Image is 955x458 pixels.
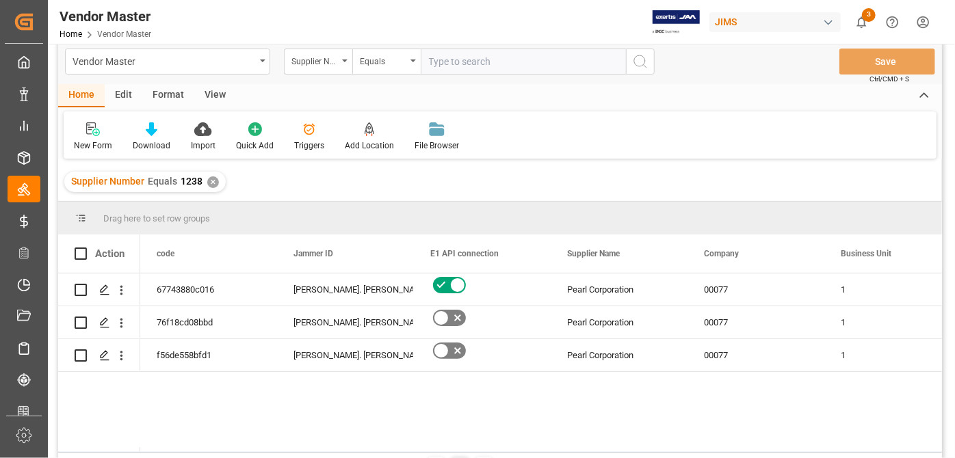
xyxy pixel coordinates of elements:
[709,9,846,35] button: JIMS
[71,176,144,187] span: Supplier Number
[73,52,255,69] div: Vendor Master
[181,176,202,187] span: 1238
[105,84,142,107] div: Edit
[869,74,909,84] span: Ctrl/CMD + S
[284,49,352,75] button: open menu
[345,139,394,152] div: Add Location
[551,273,688,306] div: Pearl Corporation
[551,306,688,338] div: Pearl Corporation
[421,49,626,75] input: Type to search
[60,29,82,39] a: Home
[194,84,236,107] div: View
[58,306,140,339] div: Press SPACE to select this row.
[58,273,140,306] div: Press SPACE to select this row.
[140,306,277,338] div: 76f18cd08bbd
[157,249,174,258] span: code
[58,84,105,107] div: Home
[95,247,125,260] div: Action
[293,340,397,371] div: [PERSON_NAME]. [PERSON_NAME]
[626,49,655,75] button: search button
[709,12,841,32] div: JIMS
[877,7,908,38] button: Help Center
[74,139,112,152] div: New Form
[839,49,935,75] button: Save
[430,249,499,258] span: E1 API connection
[293,249,333,258] span: Jammer ID
[862,8,876,22] span: 3
[688,339,824,371] div: 00077
[841,249,891,258] span: Business Unit
[688,306,824,338] div: 00077
[415,139,459,152] div: File Browser
[567,249,620,258] span: Supplier Name
[360,52,406,68] div: Equals
[133,139,170,152] div: Download
[58,339,140,372] div: Press SPACE to select this row.
[688,273,824,306] div: 00077
[293,274,397,306] div: [PERSON_NAME]. [PERSON_NAME]
[142,84,194,107] div: Format
[236,139,274,152] div: Quick Add
[65,49,270,75] button: open menu
[294,139,324,152] div: Triggers
[352,49,421,75] button: open menu
[551,339,688,371] div: Pearl Corporation
[148,176,177,187] span: Equals
[103,213,210,224] span: Drag here to set row groups
[207,176,219,188] div: ✕
[291,52,338,68] div: Supplier Number
[846,7,877,38] button: show 3 new notifications
[140,339,277,371] div: f56de558bfd1
[293,307,397,338] div: [PERSON_NAME]. [PERSON_NAME]
[60,6,151,27] div: Vendor Master
[653,10,700,34] img: Exertis%20JAM%20-%20Email%20Logo.jpg_1722504956.jpg
[191,139,215,152] div: Import
[140,273,277,306] div: 67743880c016
[704,249,739,258] span: Company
